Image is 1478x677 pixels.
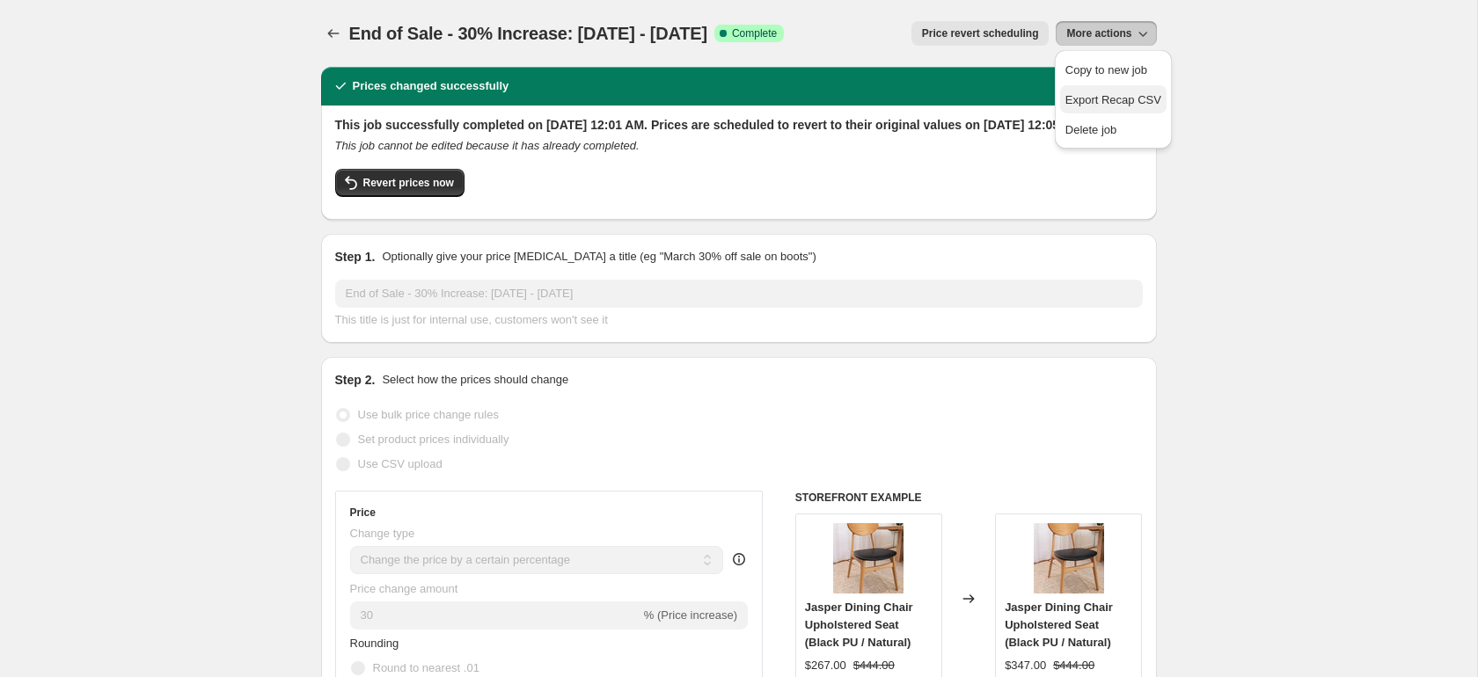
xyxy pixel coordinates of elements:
span: Jasper Dining Chair Upholstered Seat (Black PU / Natural) [1005,601,1113,649]
button: Delete job [1060,115,1167,143]
button: More actions [1056,21,1156,46]
div: $267.00 [805,657,846,674]
span: Use bulk price change rules [358,408,499,421]
span: Delete job [1065,123,1117,136]
p: Optionally give your price [MEDICAL_DATA] a title (eg "March 30% off sale on boots") [382,248,816,266]
span: Complete [732,26,777,40]
span: Revert prices now [363,176,454,190]
span: More actions [1066,26,1131,40]
h2: Step 2. [335,371,376,389]
h2: Prices changed successfully [353,77,509,95]
strike: $444.00 [1053,657,1094,674]
h2: Step 1. [335,248,376,266]
button: Export Recap CSV [1060,85,1167,113]
strike: $444.00 [853,657,895,674]
span: Rounding [350,637,399,650]
button: Revert prices now [335,169,465,197]
span: Copy to new job [1065,63,1147,76]
h3: Price [350,506,376,520]
button: Copy to new job [1060,55,1167,84]
p: Select how the prices should change [382,371,568,389]
span: Price change amount [350,582,458,595]
img: 1_03dc510e-0c82-4e80-9f38-81d0d00be0cd_80x.jpg [833,523,904,593]
span: Export Recap CSV [1065,93,1161,106]
div: help [730,550,748,568]
img: 1_03dc510e-0c82-4e80-9f38-81d0d00be0cd_80x.jpg [1034,523,1104,593]
span: End of Sale - 30% Increase: [DATE] - [DATE] [349,24,707,43]
span: Jasper Dining Chair Upholstered Seat (Black PU / Natural) [805,601,913,649]
span: Round to nearest .01 [373,661,479,674]
div: $347.00 [1005,657,1046,674]
i: This job cannot be edited because it has already completed. [335,139,640,152]
input: -15 [350,601,640,630]
span: % (Price increase) [644,608,737,622]
span: Price revert scheduling [922,26,1039,40]
button: Price change jobs [321,21,346,46]
span: Set product prices individually [358,433,509,446]
button: Price revert scheduling [911,21,1050,46]
span: This title is just for internal use, customers won't see it [335,313,608,326]
h2: This job successfully completed on [DATE] 12:01 AM. Prices are scheduled to revert to their origi... [335,116,1143,134]
input: 30% off holiday sale [335,280,1143,308]
h6: STOREFRONT EXAMPLE [795,491,1143,505]
span: Change type [350,527,415,540]
span: Use CSV upload [358,457,443,470]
